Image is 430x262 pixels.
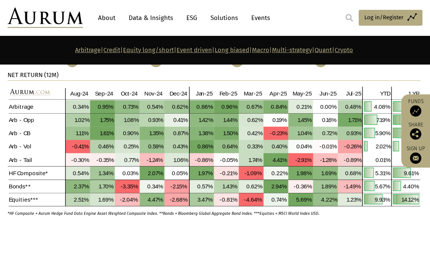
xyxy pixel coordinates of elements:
a: Macro [252,46,269,54]
a: Events [247,11,270,25]
a: Multi-strategy [272,46,312,54]
img: search.svg [346,14,353,22]
a: Log in/Register [359,10,422,26]
a: Solutions [207,11,242,25]
a: ESG [183,11,201,25]
img: Sign up to our newsletter [410,153,421,164]
span: Log in/Register [364,13,404,22]
a: Crypto [335,46,353,54]
a: Credit [103,46,120,54]
a: Data & Insights [125,11,177,25]
a: Quant [315,46,332,54]
div: Share [405,122,426,140]
strong: NET RETURN (12M) [8,71,58,79]
a: Sign up [405,145,426,164]
p: *HF Composite = Aurum Hedge Fund Data Engine Asset Weighted Composite Index. **Bonds = Bloomberg ... [8,207,400,217]
img: Share this post [410,128,421,140]
img: Access Funds [410,105,421,117]
a: Event driven [177,46,212,54]
strong: | | | | | | | | [75,46,353,54]
a: Equity long/short [123,46,174,54]
a: Long biased [215,46,249,54]
img: Aurum [8,8,83,28]
a: Funds [405,98,426,117]
a: About [94,11,119,25]
a: Arbitrage [75,46,101,54]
